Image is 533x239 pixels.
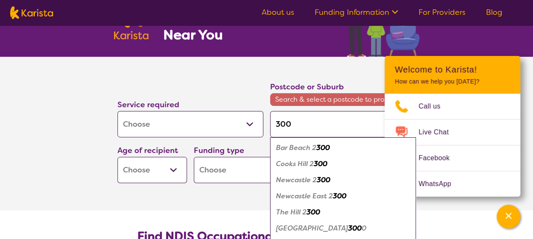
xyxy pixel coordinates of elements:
div: Newcastle 2300 [274,172,412,188]
h2: Welcome to Karista! [395,64,510,75]
a: Funding Information [315,7,398,17]
button: Channel Menu [497,205,520,228]
em: 300 [314,159,327,168]
em: 300 [348,224,362,233]
input: Type [270,111,416,137]
span: Facebook [419,152,460,164]
em: [GEOGRAPHIC_DATA] [276,224,348,233]
img: Karista logo [10,6,53,19]
span: Call us [419,100,451,113]
em: Newcastle East 2 [276,192,333,200]
label: Funding type [194,145,244,156]
label: Postcode or Suburb [270,82,344,92]
span: WhatsApp [419,178,461,190]
em: 300 [307,208,320,217]
em: 300 [333,192,346,200]
label: Service required [117,100,179,110]
em: Cooks Hill 2 [276,159,314,168]
a: Blog [486,7,502,17]
span: Live Chat [419,126,459,139]
em: Bar Beach 2 [276,143,316,152]
div: Cooks Hill 2300 [274,156,412,172]
div: The Hill 2300 [274,204,412,220]
label: Age of recipient [117,145,178,156]
div: Channel Menu [385,56,520,197]
em: The Hill 2 [276,208,307,217]
p: How can we help you [DATE]? [395,78,510,85]
div: Bar Beach 2300 [274,140,412,156]
a: Web link opens in a new tab. [385,171,520,197]
a: About us [262,7,294,17]
em: 0 [362,224,366,233]
em: 300 [317,175,330,184]
a: For Providers [419,7,466,17]
span: Search & select a postcode to proceed [270,93,416,106]
div: Melbourne 3000 [274,220,412,236]
em: Newcastle 2 [276,175,317,184]
ul: Choose channel [385,94,520,197]
div: Newcastle East 2300 [274,188,412,204]
em: 300 [316,143,330,152]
